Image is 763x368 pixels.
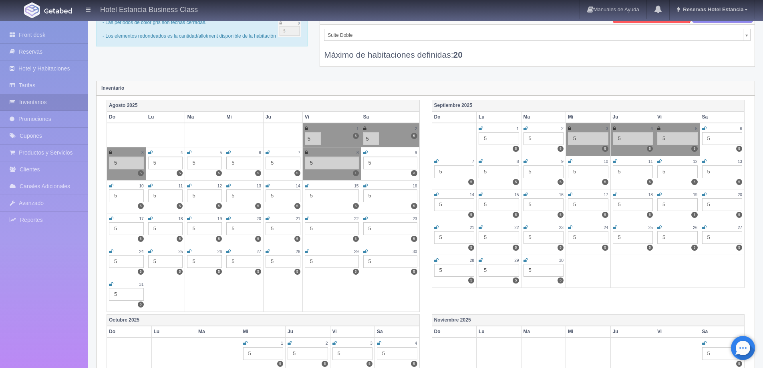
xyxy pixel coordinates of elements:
th: Agosto 2025 [107,100,420,111]
th: Vi [655,111,700,123]
small: 15 [514,193,519,197]
div: 5 [613,198,653,211]
small: 4 [650,127,653,131]
div: 5 [702,198,743,211]
div: 5 [523,132,564,145]
label: 1 [353,170,359,176]
div: 5 [434,264,475,277]
label: 5 [255,170,261,176]
small: 1 [517,127,519,131]
div: 5 [568,165,608,178]
small: 22 [354,217,358,221]
th: Sa [375,326,420,338]
div: 5 [305,189,359,202]
a: Suite Doble [324,29,751,41]
div: 5 [226,222,261,235]
small: 21 [296,217,300,221]
div: 5 [266,222,300,235]
small: 12 [217,184,222,188]
small: 30 [413,249,417,254]
small: 21 [470,225,474,230]
label: 5 [294,236,300,242]
label: 5 [558,146,564,152]
th: Ju [263,111,302,123]
th: Vi [655,326,700,338]
small: 4 [181,151,183,155]
th: Vi [330,326,375,338]
small: 28 [470,258,474,263]
label: 5 [468,245,474,251]
label: 5 [177,269,183,275]
small: 27 [738,225,742,230]
label: 5 [411,203,417,209]
small: 20 [738,193,742,197]
th: Do [107,326,152,338]
label: 5 [255,269,261,275]
small: 13 [257,184,261,188]
small: 11 [648,159,653,164]
small: 10 [604,159,608,164]
div: 5 [266,255,300,268]
label: 5 [736,146,742,152]
small: 12 [693,159,697,164]
div: 5 [523,165,564,178]
div: 5 [148,189,183,202]
th: Ma [521,111,566,123]
th: Ma [185,111,224,123]
small: 7 [472,159,474,164]
div: 5 [305,222,359,235]
h4: Hotel Estancia Business Class [100,4,198,14]
small: 29 [354,249,358,254]
label: 5 [736,361,742,367]
label: 5 [602,245,608,251]
small: 7 [298,151,300,155]
small: 1 [281,341,283,346]
th: Ju [286,326,330,338]
label: 5 [353,203,359,209]
th: Mi [241,326,286,338]
div: 5 [109,157,144,169]
strong: Inventario [101,85,124,91]
label: 5 [177,236,183,242]
div: 5 [702,132,743,145]
small: 24 [604,225,608,230]
th: Lu [146,111,185,123]
label: 5 [216,170,222,176]
div: 5 [187,157,222,169]
th: Lu [477,326,521,338]
label: 5 [177,203,183,209]
div: 5 [187,189,222,202]
div: 5 [568,198,608,211]
div: Máximo de habitaciones definidas: [324,41,751,60]
small: 19 [217,217,222,221]
div: 5 [363,157,417,169]
label: 5 [138,269,144,275]
th: Septiembre 2025 [432,100,745,111]
small: 3 [370,341,372,346]
small: 28 [296,249,300,254]
label: 5 [513,146,519,152]
div: 5 [288,347,328,360]
span: Suite Doble [328,29,740,41]
small: 16 [413,184,417,188]
label: 5 [558,212,564,218]
div: 5 [702,231,743,244]
th: Ju [610,326,655,338]
small: 25 [178,249,183,254]
th: Vi [302,111,361,123]
div: 5 [243,347,284,360]
div: 5 [657,231,698,244]
div: 5 [523,198,564,211]
small: 23 [559,225,564,230]
img: cutoff.png [278,19,302,37]
label: 5 [322,361,328,367]
th: Sa [700,111,745,123]
small: 5 [695,127,698,131]
th: Ma [521,326,566,338]
label: 5 [353,236,359,242]
div: 5 [109,255,144,268]
label: 5 [216,203,222,209]
small: 18 [178,217,183,221]
div: 5 [305,255,359,268]
div: 5 [434,198,475,211]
